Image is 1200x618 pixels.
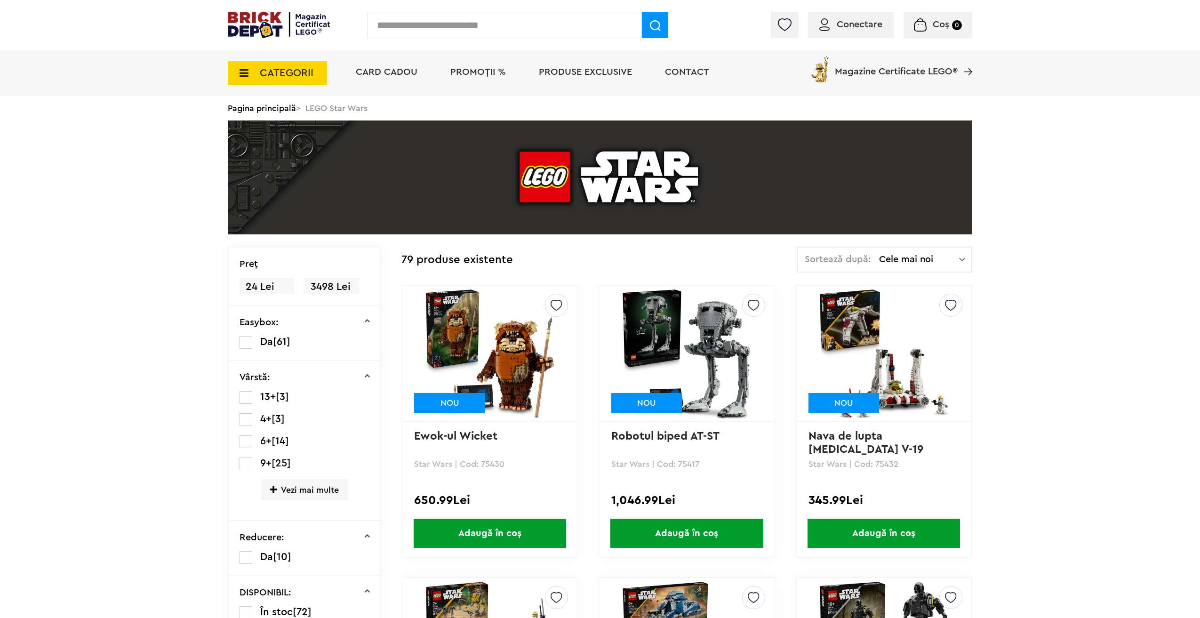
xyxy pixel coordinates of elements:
[240,259,258,269] p: Preţ
[805,255,871,264] span: Sortează după:
[424,288,556,419] img: Ewok-ul Wicket
[958,55,972,64] a: Magazine Certificate LEGO®
[402,519,577,548] a: Adaugă în coș
[808,431,926,468] a: Nava de lupta [MEDICAL_DATA] V-19 Torrent
[837,20,882,29] span: Conectare
[228,104,296,112] a: Pagina principală
[261,479,348,500] span: Vezi mai multe
[260,552,273,562] span: Da
[228,120,972,234] img: LEGO Star Wars
[272,458,291,468] span: [25]
[835,55,958,76] span: Magazine Certificate LEGO®
[808,460,960,468] p: Star Wars | Cod: 75432
[621,288,752,419] img: Robotul biped AT-ST
[273,552,291,562] span: [10]
[260,458,272,468] span: 9+
[879,255,959,264] span: Cele mai noi
[272,436,289,446] span: [14]
[611,460,762,468] p: Star Wars | Cod: 75417
[818,288,950,419] img: Nava de lupta stelara V-19 Torrent
[240,588,291,597] p: DISPONIBIL:
[797,519,971,548] a: Adaugă în coș
[933,20,949,29] span: Coș
[240,278,294,296] span: 24 Lei
[952,20,962,30] small: 0
[611,494,762,506] div: 1,046.99Lei
[539,67,632,77] a: Produse exclusive
[260,68,313,78] span: CATEGORII
[356,67,417,77] a: Card Cadou
[401,247,513,273] div: 79 produse existente
[276,392,289,402] span: [3]
[808,393,879,413] div: NOU
[611,393,682,413] div: NOU
[414,393,485,413] div: NOU
[273,337,290,347] span: [61]
[240,318,279,327] p: Easybox:
[260,337,273,347] span: Da
[293,607,312,617] span: [72]
[414,494,565,506] div: 650.99Lei
[414,431,497,442] a: Ewok-ul Wicket
[450,67,506,77] a: PROMOȚII %
[600,519,774,548] a: Adaugă în coș
[260,436,272,446] span: 6+
[611,431,720,442] a: Robotul biped AT-ST
[240,533,284,542] p: Reducere:
[819,20,882,29] a: Conectare
[240,373,270,382] p: Vârstă:
[610,519,763,548] span: Adaugă în coș
[808,494,960,506] div: 345.99Lei
[260,392,276,402] span: 13+
[304,278,359,296] span: 3498 Lei
[808,519,960,548] span: Adaugă în coș
[260,414,272,424] span: 4+
[665,67,709,77] a: Contact
[260,607,293,617] span: În stoc
[414,519,566,548] span: Adaugă în coș
[414,460,565,468] p: Star Wars | Cod: 75430
[228,96,972,120] div: > LEGO Star Wars
[272,414,285,424] span: [3]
